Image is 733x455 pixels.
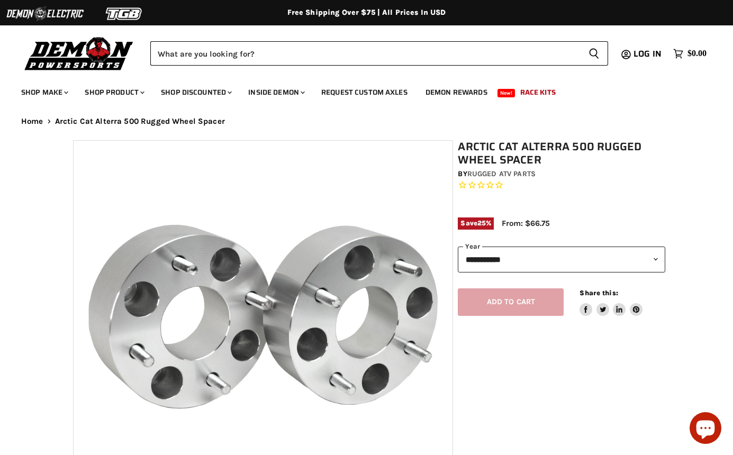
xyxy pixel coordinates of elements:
[458,247,665,272] select: year
[55,117,225,126] span: Arctic Cat Alterra 500 Rugged Wheel Spacer
[467,169,536,178] a: Rugged ATV Parts
[150,41,608,66] form: Product
[5,4,85,24] img: Demon Electric Logo 2
[240,81,311,103] a: Inside Demon
[687,49,707,59] span: $0.00
[13,81,75,103] a: Shop Make
[458,140,665,167] h1: Arctic Cat Alterra 500 Rugged Wheel Spacer
[580,289,618,297] span: Share this:
[418,81,495,103] a: Demon Rewards
[21,117,43,126] a: Home
[150,41,580,66] input: Search
[686,412,725,447] inbox-online-store-chat: Shopify online store chat
[634,47,662,60] span: Log in
[458,180,665,191] span: Rated 0.0 out of 5 stars 0 reviews
[13,77,704,103] ul: Main menu
[580,288,642,316] aside: Share this:
[313,81,415,103] a: Request Custom Axles
[77,81,151,103] a: Shop Product
[458,168,665,180] div: by
[580,41,608,66] button: Search
[629,49,668,59] a: Log in
[85,4,164,24] img: TGB Logo 2
[512,81,564,103] a: Race Kits
[153,81,238,103] a: Shop Discounted
[458,217,494,229] span: Save %
[497,89,515,97] span: New!
[502,219,550,228] span: From: $66.75
[21,34,137,72] img: Demon Powersports
[477,219,486,227] span: 25
[668,46,712,61] a: $0.00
